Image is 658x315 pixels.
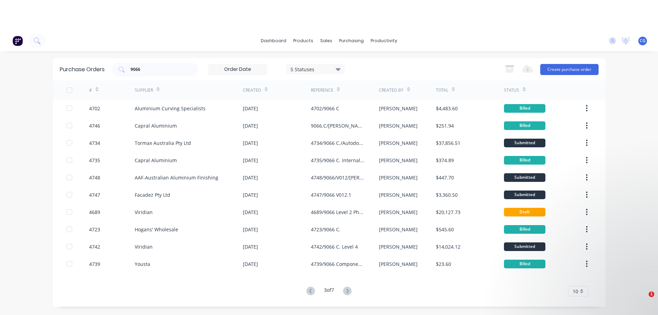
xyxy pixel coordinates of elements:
div: 3 of 7 [324,286,334,296]
div: [PERSON_NAME] [379,157,418,164]
div: $545.60 [436,226,454,233]
span: CG [640,38,646,44]
div: Reference [311,87,333,93]
div: Billed [504,260,545,268]
div: 4748 [89,174,100,181]
div: Billed [504,225,545,234]
div: [DATE] [243,105,258,112]
div: 4735/9066 C. Internal Curved Window [311,157,365,164]
div: 4723 [89,226,100,233]
div: 4702 [89,105,100,112]
div: Billed [504,104,545,113]
img: Factory [12,36,23,46]
div: 4748/9066/V012/[PERSON_NAME] [311,174,365,181]
div: $251.94 [436,122,454,129]
div: Yousta [135,260,150,268]
input: Search purchase orders... [130,66,187,73]
div: Billed [504,156,545,165]
div: 5 Statuses [290,65,340,73]
div: Aluminium Curving Specialists [135,105,206,112]
div: Submitted [504,139,545,147]
div: # [89,87,92,93]
div: $3,360.50 [436,191,458,198]
div: Capral Aluminium [135,157,177,164]
div: Created [243,87,261,93]
iframe: Intercom live chat [635,291,651,308]
div: productivity [367,36,401,46]
div: Created By [379,87,403,93]
input: Order Date [209,64,267,75]
div: [PERSON_NAME] [379,226,418,233]
div: 4747/9066 V012.1 [311,191,351,198]
div: 4742/9066 C. Level 4 [311,243,358,250]
div: 4723/9066 C. [311,226,341,233]
div: [DATE] [243,209,258,216]
div: 4734 [89,139,100,147]
div: 4702/9066 C [311,105,339,112]
div: 4734/9066 C./Autodoors [311,139,365,147]
div: $374.89 [436,157,454,164]
div: Viridian [135,243,153,250]
button: Create purchase order [540,64,599,75]
div: products [290,36,317,46]
div: Capral Aluminium [135,122,177,129]
div: 4746 [89,122,100,129]
div: 4742 [89,243,100,250]
div: [PERSON_NAME] [379,243,418,250]
div: Status [504,87,519,93]
div: Supplier [135,87,153,93]
div: Submitted [504,242,545,251]
div: 4739 [89,260,100,268]
div: [PERSON_NAME] [379,122,418,129]
div: 9066.C/[PERSON_NAME] glazing component [311,122,365,129]
div: 4747 [89,191,100,198]
div: [DATE] [243,226,258,233]
div: $23.60 [436,260,451,268]
div: [DATE] [243,243,258,250]
div: $4,483.60 [436,105,458,112]
div: [PERSON_NAME] [379,174,418,181]
div: 4739/9066 Component stock [311,260,365,268]
div: $37,856.51 [436,139,460,147]
a: dashboard [257,36,290,46]
div: Billed [504,121,545,130]
div: [PERSON_NAME] [379,260,418,268]
div: Tormax Australia Pty Ltd [135,139,191,147]
div: Total [436,87,448,93]
div: [DATE] [243,260,258,268]
div: $14,024.12 [436,243,460,250]
div: 4689/9066 Level 2 Phase 1 Rev 1 [311,209,365,216]
div: [DATE] [243,122,258,129]
div: [DATE] [243,139,258,147]
div: Draft [504,208,545,216]
div: $20,127.73 [436,209,460,216]
div: sales [317,36,336,46]
div: Submitted [504,173,545,182]
div: AAF-Australian Aluminium Finishing [135,174,218,181]
div: Purchase Orders [60,65,105,74]
div: [DATE] [243,174,258,181]
div: [PERSON_NAME] [379,105,418,112]
span: 1 [649,291,654,297]
div: Submitted [504,191,545,199]
div: [PERSON_NAME] [379,139,418,147]
div: Facadez Pty Ltd [135,191,170,198]
div: Hogans' Wholesale [135,226,178,233]
div: [DATE] [243,157,258,164]
div: 4689 [89,209,100,216]
div: [PERSON_NAME] [379,191,418,198]
div: Viridian [135,209,153,216]
div: [PERSON_NAME] [379,209,418,216]
div: [DATE] [243,191,258,198]
div: 4735 [89,157,100,164]
div: purchasing [336,36,367,46]
div: $447.70 [436,174,454,181]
